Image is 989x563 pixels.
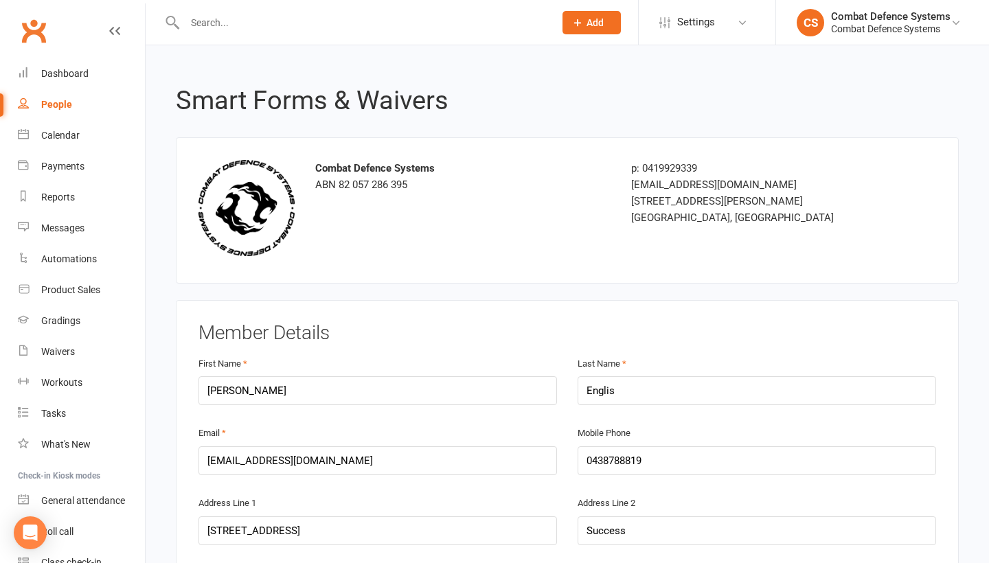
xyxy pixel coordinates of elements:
h3: Member Details [198,323,936,344]
div: Product Sales [41,284,100,295]
a: People [18,89,145,120]
a: Roll call [18,516,145,547]
div: Payments [41,161,84,172]
div: People [41,99,72,110]
div: General attendance [41,495,125,506]
div: [EMAIL_ADDRESS][DOMAIN_NAME] [631,176,863,193]
span: Add [587,17,604,28]
a: Workouts [18,367,145,398]
a: Product Sales [18,275,145,306]
label: Address Line 1 [198,496,256,511]
a: Clubworx [16,14,51,48]
div: Tasks [41,408,66,419]
div: [STREET_ADDRESS][PERSON_NAME] [631,193,863,209]
div: Dashboard [41,68,89,79]
div: Gradings [41,315,80,326]
label: Mobile Phone [578,426,630,441]
div: Roll call [41,526,73,537]
button: Add [562,11,621,34]
a: Calendar [18,120,145,151]
label: Last Name [578,357,626,371]
a: What's New [18,429,145,460]
div: Messages [41,222,84,233]
a: Payments [18,151,145,182]
div: p: 0419929339 [631,160,863,176]
div: Combat Defence Systems [831,10,951,23]
strong: Combat Defence Systems [315,162,435,174]
a: Automations [18,244,145,275]
div: Combat Defence Systems [831,23,951,35]
label: Address Line 2 [578,496,635,511]
div: What's New [41,439,91,450]
div: Automations [41,253,97,264]
label: First Name [198,357,247,371]
a: Waivers [18,336,145,367]
a: Gradings [18,306,145,336]
img: d65bef46-4b21-4d6f-81b3-d3e42a63f220.png [198,160,295,256]
a: Messages [18,213,145,244]
span: Settings [677,7,715,38]
div: Workouts [41,377,82,388]
div: Open Intercom Messenger [14,516,47,549]
input: Search... [181,13,545,32]
div: Reports [41,192,75,203]
div: ABN 82 057 286 395 [315,160,611,193]
div: Waivers [41,346,75,357]
div: [GEOGRAPHIC_DATA], [GEOGRAPHIC_DATA] [631,209,863,226]
a: Tasks [18,398,145,429]
label: Email [198,426,226,441]
a: Dashboard [18,58,145,89]
div: Calendar [41,130,80,141]
a: General attendance kiosk mode [18,485,145,516]
div: CS [797,9,824,36]
a: Reports [18,182,145,213]
h2: Smart Forms & Waivers [176,87,959,115]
